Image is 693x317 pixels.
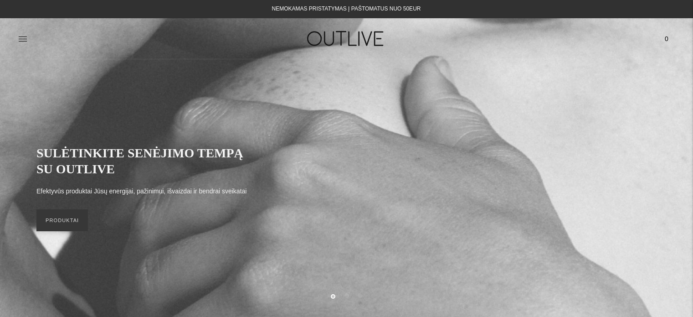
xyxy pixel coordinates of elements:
button: Move carousel to slide 1 [331,294,335,299]
button: Move carousel to slide 3 [358,293,362,298]
img: OUTLIVE [289,23,403,54]
div: NEMOKAMAS PRISTATYMAS Į PAŠTOMATUS NUO 50EUR [272,4,421,15]
a: PRODUKTAI [36,209,88,231]
h2: SULĖTINKITE SENĖJIMO TEMPĄ SU OUTLIVE [36,145,255,177]
a: 0 [658,29,675,49]
p: Efektyvūs produktai Jūsų energijai, pažinimui, išvaizdai ir bendrai sveikatai [36,186,246,197]
span: 0 [660,32,673,45]
button: Move carousel to slide 2 [344,293,349,298]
